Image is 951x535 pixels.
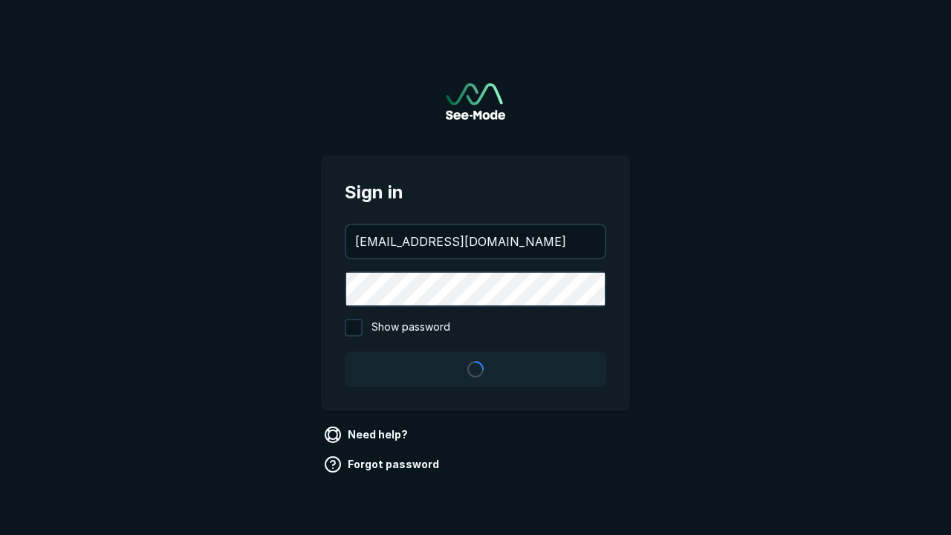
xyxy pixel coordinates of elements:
input: your@email.com [346,225,605,258]
a: Go to sign in [446,83,505,120]
img: See-Mode Logo [446,83,505,120]
span: Sign in [345,179,606,206]
span: Show password [371,319,450,337]
a: Need help? [321,423,414,447]
a: Forgot password [321,453,445,476]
